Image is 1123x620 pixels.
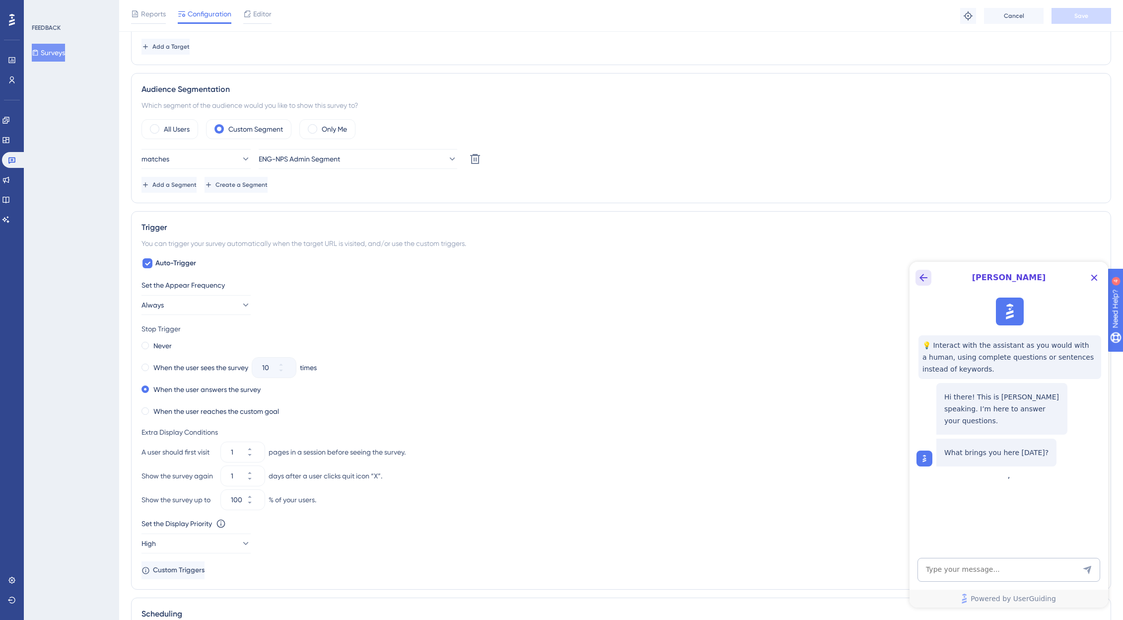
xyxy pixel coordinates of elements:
div: Set the Appear Frequency [141,279,1101,291]
label: Custom Segment [228,123,283,135]
span: Configuration [188,8,231,20]
span: Always [141,299,164,311]
div: % of your users. [269,494,316,506]
div: days after a user clicks quit icon “X”. [269,470,382,482]
label: When the user answers the survey [153,384,261,395]
button: Add a Segment [141,177,197,193]
button: Always [141,295,251,315]
div: Stop Trigger [141,323,1101,335]
div: Trigger [141,222,1101,233]
button: Add a Target [141,39,190,55]
button: matches [141,149,251,169]
button: Create a Segment [205,177,268,193]
div: Set the Display Priority [141,518,212,530]
label: Never [153,340,172,352]
span: Cancel [1004,12,1024,20]
div: You can trigger your survey automatically when the target URL is visited, and/or use the custom t... [141,237,1101,249]
div: 4 [69,5,72,13]
span: Auto-Trigger [155,257,196,269]
span: matches [141,153,169,165]
div: Which segment of the audience would you like to show this survey to? [141,99,1101,111]
span: Create a Segment [215,181,268,189]
span: High [141,538,156,549]
span: Add a Segment [152,181,197,189]
label: Only Me [322,123,347,135]
div: Show the survey up to [141,494,217,506]
label: All Users [164,123,190,135]
span: ENG-NPS Admin Segment [259,153,340,165]
div: Audience Segmentation [141,83,1101,95]
label: When the user reaches the custom goal [153,405,279,417]
button: Save [1052,8,1111,24]
button: Cancel [984,8,1044,24]
button: ENG-NPS Admin Segment [259,149,457,169]
span: Save [1074,12,1088,20]
span: Need Help? [23,2,62,14]
span: Add a Target [152,43,190,51]
span: Custom Triggers [153,564,205,576]
div: pages in a session before seeing the survey. [269,446,406,458]
div: Show the survey again [141,470,217,482]
button: High [141,534,251,553]
iframe: UserGuiding AI Assistant [910,262,1108,608]
div: Scheduling [141,608,1101,620]
label: When the user sees the survey [153,362,248,374]
div: times [300,362,317,374]
div: A user should first visit [141,446,217,458]
button: Custom Triggers [141,561,205,579]
span: Editor [253,8,272,20]
div: Extra Display Conditions [141,426,1101,438]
